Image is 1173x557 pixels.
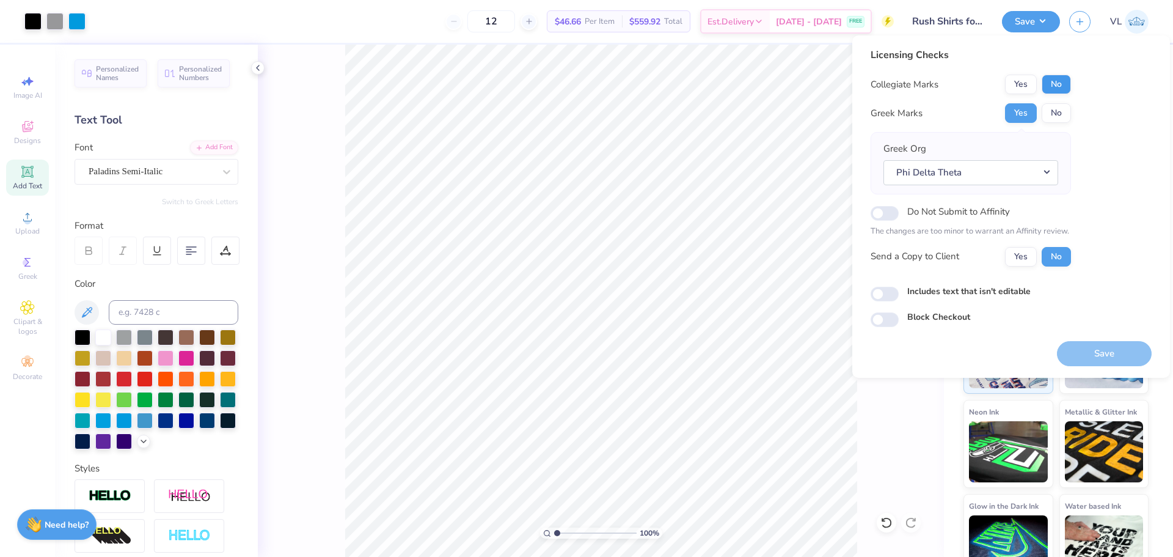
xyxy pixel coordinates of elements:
[13,90,42,100] span: Image AI
[969,500,1039,512] span: Glow in the Dark Ink
[640,528,659,539] span: 100 %
[13,372,42,382] span: Decorate
[871,78,938,92] div: Collegiate Marks
[883,142,926,156] label: Greek Org
[109,300,238,325] input: e.g. 7428 c
[629,15,660,28] span: $559.92
[1065,500,1121,512] span: Water based Ink
[907,204,1010,219] label: Do Not Submit to Affinity
[969,421,1048,482] img: Neon Ink
[168,489,211,504] img: Shadow
[1125,10,1149,34] img: Vincent Lloyd Laurel
[190,141,238,155] div: Add Font
[467,10,515,32] input: – –
[969,405,999,418] span: Neon Ink
[585,15,615,28] span: Per Item
[907,311,970,323] label: Block Checkout
[883,160,1058,185] button: Phi Delta Theta
[45,519,89,531] strong: Need help?
[96,65,139,82] span: Personalized Names
[555,15,581,28] span: $46.66
[776,15,842,28] span: [DATE] - [DATE]
[903,9,993,34] input: Untitled Design
[1042,247,1071,267] button: No
[13,181,42,191] span: Add Text
[1005,103,1037,123] button: Yes
[89,526,131,546] img: 3d Illusion
[162,197,238,207] button: Switch to Greek Letters
[664,15,682,28] span: Total
[1005,247,1037,267] button: Yes
[871,249,959,264] div: Send a Copy to Client
[871,226,1071,238] p: The changes are too minor to warrant an Affinity review.
[75,112,238,128] div: Text Tool
[1002,11,1060,32] button: Save
[1005,75,1037,94] button: Yes
[871,48,1071,62] div: Licensing Checks
[14,136,41,146] span: Designs
[75,141,93,155] label: Font
[179,65,222,82] span: Personalized Numbers
[168,529,211,543] img: Negative Space
[871,106,923,120] div: Greek Marks
[1042,75,1071,94] button: No
[75,277,238,291] div: Color
[18,271,37,281] span: Greek
[75,462,238,476] div: Styles
[1065,405,1137,418] span: Metallic & Glitter Ink
[15,226,40,236] span: Upload
[1042,103,1071,123] button: No
[6,317,49,336] span: Clipart & logos
[89,489,131,503] img: Stroke
[849,17,862,26] span: FREE
[1065,421,1144,482] img: Metallic & Glitter Ink
[907,285,1031,298] label: Includes text that isn't editable
[1110,10,1149,34] a: VL
[1110,15,1122,29] span: VL
[75,219,239,233] div: Format
[707,15,754,28] span: Est. Delivery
